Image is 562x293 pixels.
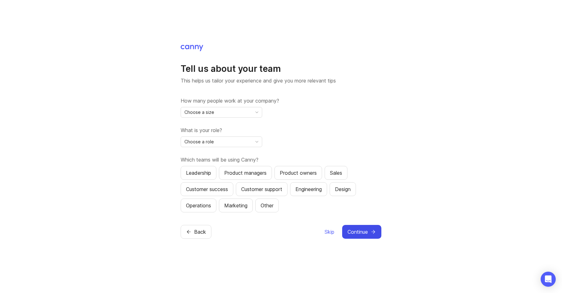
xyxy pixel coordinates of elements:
[219,199,253,212] button: Marketing
[219,166,272,180] button: Product managers
[274,166,322,180] button: Product owners
[181,63,381,74] h1: Tell us about your team
[330,182,356,196] button: Design
[181,225,211,239] button: Back
[325,166,347,180] button: Sales
[181,166,216,180] button: Leadership
[181,77,381,84] p: This helps us tailor your experience and give you more relevant tips
[330,169,342,177] div: Sales
[261,202,273,209] div: Other
[224,202,247,209] div: Marketing
[186,185,228,193] div: Customer success
[181,97,381,104] label: How many people work at your company?
[194,228,206,236] span: Back
[255,199,279,212] button: Other
[280,169,317,177] div: Product owners
[325,228,334,236] span: Skip
[290,182,327,196] button: Engineering
[252,110,262,115] svg: toggle icon
[241,185,282,193] div: Customer support
[181,126,381,134] label: What is your role?
[181,199,216,212] button: Operations
[335,185,351,193] div: Design
[181,45,203,51] img: Canny Home
[541,272,556,287] div: Open Intercom Messenger
[236,182,288,196] button: Customer support
[181,182,233,196] button: Customer success
[184,109,214,116] span: Choose a size
[184,138,214,145] span: Choose a role
[181,136,262,147] div: toggle menu
[324,225,335,239] button: Skip
[186,202,211,209] div: Operations
[186,169,211,177] div: Leadership
[342,225,381,239] button: Continue
[347,228,368,236] span: Continue
[252,139,262,144] svg: toggle icon
[181,156,381,163] label: Which teams will be using Canny?
[181,107,262,118] div: toggle menu
[295,185,322,193] div: Engineering
[224,169,267,177] div: Product managers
